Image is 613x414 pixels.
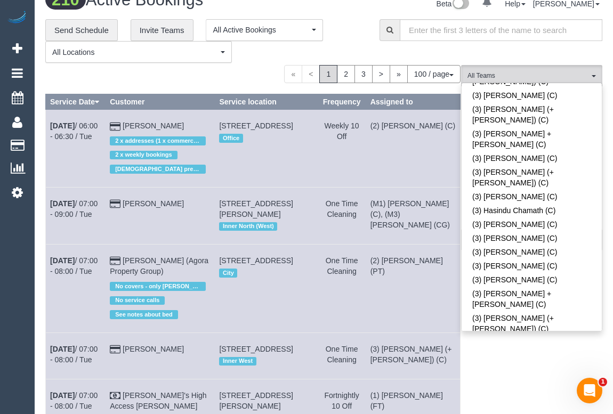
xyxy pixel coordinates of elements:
i: Credit Card Payment [110,200,120,208]
span: All Active Bookings [213,25,309,35]
th: Assigned to [366,94,460,110]
a: (3) [PERSON_NAME] (C) [462,151,602,165]
div: Location [219,220,313,233]
td: Schedule date [46,332,106,379]
a: (3) [PERSON_NAME] (C) [462,88,602,102]
span: All Teams [467,71,589,80]
td: Assigned to [366,187,460,244]
a: [PERSON_NAME]'s High Access [PERSON_NAME] [110,391,206,410]
a: (3) [PERSON_NAME] (+ [PERSON_NAME]) (C) [462,102,602,127]
button: All Teams [461,65,602,87]
i: Credit Card Payment [110,257,120,265]
span: « [284,65,302,83]
i: Credit Card Payment [110,346,120,353]
td: Assigned to [366,110,460,187]
td: Customer [106,110,215,187]
iframe: Intercom live chat [577,378,602,403]
td: Schedule date [46,110,106,187]
a: (3) [PERSON_NAME] (C) [462,190,602,204]
td: Schedule date [46,187,106,244]
td: Customer [106,187,215,244]
th: Frequency [318,94,366,110]
a: [DATE]/ 06:00 - 06:30 / Tue [50,121,98,141]
td: Frequency [318,187,366,244]
td: Schedule date [46,245,106,332]
a: (3) [PERSON_NAME] (C) [462,245,602,259]
a: Send Schedule [45,19,118,42]
div: Location [219,131,313,145]
span: [DEMOGRAPHIC_DATA] preferred [110,165,206,173]
span: 2 x addresses (1 x commercial and 1 x residential) [110,136,206,145]
td: Service location [215,245,318,332]
a: [DATE]/ 07:00 - 09:00 / Tue [50,199,98,218]
td: Service location [215,187,318,244]
a: (3) [PERSON_NAME] (+ [PERSON_NAME]) (C) [462,165,602,190]
b: [DATE] [50,199,75,208]
a: [PERSON_NAME] [123,345,184,353]
a: (3) [PERSON_NAME] + [PERSON_NAME] (C) [462,127,602,151]
button: All Active Bookings [206,19,323,41]
a: [PERSON_NAME] [123,121,184,130]
td: Assigned to [366,245,460,332]
td: Frequency [318,110,366,187]
button: 100 / page [407,65,461,83]
td: Assigned to [366,332,460,379]
span: All Locations [52,47,218,58]
b: [DATE] [50,345,75,353]
span: 2 x weekly bookings [110,151,177,159]
span: See notes about bed [110,310,178,319]
span: < [302,65,320,83]
a: [DATE]/ 07:00 - 08:00 / Tue [50,345,98,364]
a: (3) [PERSON_NAME] (C) [462,273,602,287]
input: Enter the first 3 letters of the name to search [400,19,602,41]
td: Customer [106,332,215,379]
a: » [390,65,408,83]
a: [PERSON_NAME] [123,199,184,208]
span: [STREET_ADDRESS] [219,121,293,130]
span: [STREET_ADDRESS][PERSON_NAME] [219,391,293,410]
a: 2 [337,65,355,83]
th: Service Date [46,94,106,110]
th: Customer [106,94,215,110]
a: (3) [PERSON_NAME] (+ [PERSON_NAME]) (C) [462,311,602,336]
nav: Pagination navigation [284,65,461,83]
b: [DATE] [50,256,75,265]
span: [STREET_ADDRESS] [219,256,293,265]
a: Invite Teams [131,19,193,42]
td: Customer [106,245,215,332]
span: 1 [319,65,337,83]
a: (3) [PERSON_NAME] + [PERSON_NAME] (C) [462,287,602,311]
button: All Locations [45,41,232,63]
img: Automaid Logo [6,11,28,26]
a: (3) [PERSON_NAME] (C) [462,259,602,273]
td: Frequency [318,245,366,332]
a: (3) Hasindu Chamath (C) [462,204,602,217]
div: Location [219,354,313,368]
td: Service location [215,110,318,187]
a: (3) [PERSON_NAME] (C) [462,231,602,245]
b: [DATE] [50,391,75,400]
i: Credit Card Payment [110,123,120,131]
a: [DATE]/ 07:00 - 08:00 / Tue [50,256,98,275]
span: [STREET_ADDRESS][PERSON_NAME] [219,199,293,218]
span: Inner North (West) [219,222,277,231]
span: 1 [599,378,607,386]
span: No covers - only [PERSON_NAME] [110,282,206,290]
b: [DATE] [50,121,75,130]
td: Service location [215,332,318,379]
span: Office [219,134,243,142]
a: [PERSON_NAME] (Agora Property Group) [110,256,208,275]
i: Check Payment [110,392,120,400]
span: City [219,269,237,277]
a: > [372,65,390,83]
a: (3) [PERSON_NAME] (C) [462,217,602,231]
a: 3 [354,65,373,83]
span: No service calls [110,296,165,305]
ol: All Teams [461,65,602,82]
span: Inner West [219,357,256,366]
th: Service location [215,94,318,110]
a: [DATE]/ 07:00 - 08:00 / Tue [50,391,98,410]
div: Location [219,266,313,280]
